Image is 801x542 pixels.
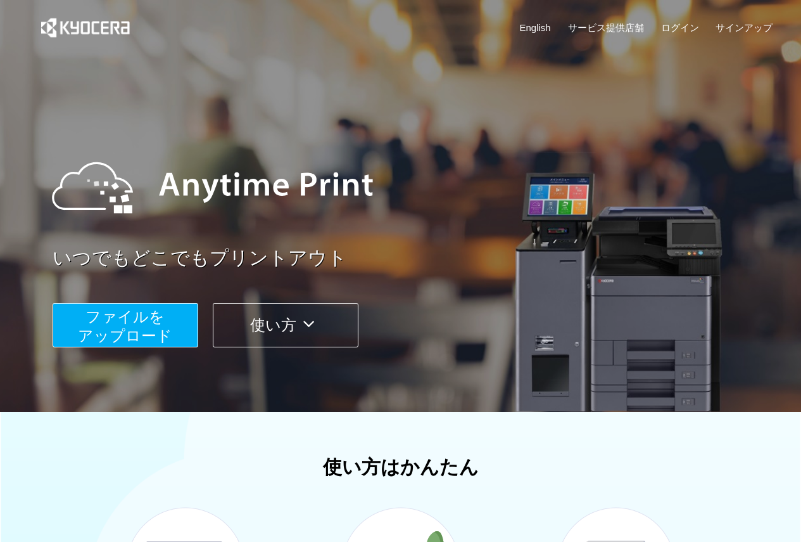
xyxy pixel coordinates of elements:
[520,21,551,34] a: English
[53,303,198,347] button: ファイルを​​アップロード
[568,21,644,34] a: サービス提供店舗
[213,303,358,347] button: 使い方
[78,308,172,344] span: ファイルを ​​アップロード
[661,21,699,34] a: ログイン
[716,21,773,34] a: サインアップ
[53,245,781,272] a: いつでもどこでもプリントアウト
